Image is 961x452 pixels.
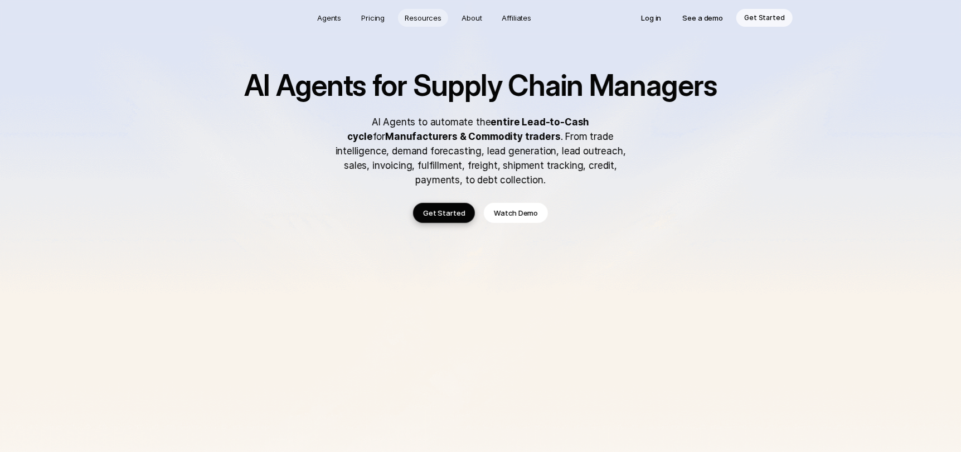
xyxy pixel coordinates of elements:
[736,9,793,27] a: Get Started
[324,115,637,187] p: AI Agents to automate the for . From trade intelligence, demand forecasting, lead generation, lea...
[494,207,538,218] p: Watch Demo
[235,70,726,101] h1: AI Agents for Supply Chain Managers
[317,12,341,23] p: Agents
[633,9,669,27] a: Log in
[496,9,538,27] a: Affiliates
[310,9,348,27] a: Agents
[462,12,482,23] p: About
[398,9,448,27] a: Resources
[641,12,661,23] p: Log in
[683,12,724,23] p: See a demo
[744,12,785,23] p: Get Started
[455,9,488,27] a: About
[413,203,475,223] a: Get Started
[405,12,441,23] p: Resources
[423,207,465,218] p: Get Started
[675,9,731,27] a: See a demo
[361,12,385,23] p: Pricing
[484,203,548,223] a: Watch Demo
[355,9,391,27] a: Pricing
[502,12,532,23] p: Affiliates
[385,131,560,142] strong: Manufacturers & Commodity traders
